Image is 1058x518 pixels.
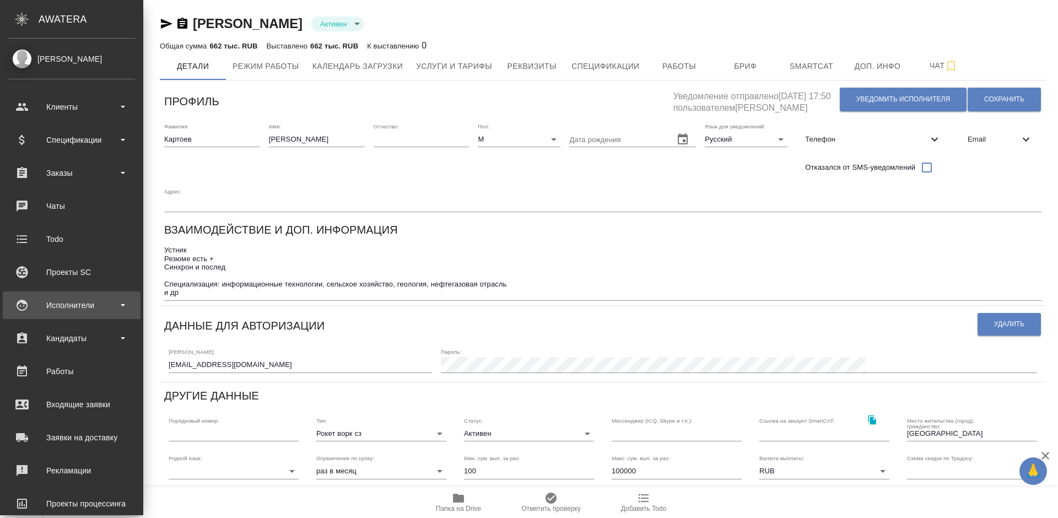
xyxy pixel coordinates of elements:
div: [PERSON_NAME] [8,53,135,65]
label: [PERSON_NAME]: [169,349,215,355]
div: Рокет ворк сз [316,426,446,441]
label: Фамилия: [164,123,189,129]
a: Входящие заявки [3,391,141,418]
label: Ограничение по сроку: [316,456,374,461]
label: Пол: [478,123,489,129]
div: раз в месяц [316,463,446,479]
div: Активен [311,17,364,31]
div: Кандидаты [8,330,135,347]
label: Макс. сум. вып. за раз: [612,456,670,461]
h6: Данные для авторизации [164,317,325,334]
span: Услуги и тарифы [416,60,492,73]
button: Отметить проверку [505,487,597,518]
button: Удалить [978,313,1041,336]
div: Русский [705,132,787,147]
h6: Профиль [164,93,219,110]
button: Папка на Drive [412,487,505,518]
label: Порядковый номер: [169,418,219,423]
p: 662 тыс. RUB [209,42,257,50]
label: Родной язык: [169,456,202,461]
div: RUB [759,463,889,479]
button: Скопировать ссылку [861,409,883,431]
span: Отказался от SMS-уведомлений [805,162,915,173]
textarea: Устник Резюме есть + Синхрон и послед Специализация: информационные технологии, сельское хозяйств... [164,246,1041,297]
span: Работы [653,60,706,73]
label: Статус: [464,418,483,423]
button: Добавить Todo [597,487,690,518]
span: Бриф [719,60,772,73]
span: Телефон [805,134,928,145]
label: Схема скидок по Традосу: [907,456,973,461]
button: Скопировать ссылку для ЯМессенджера [160,17,173,30]
span: Доп. инфо [851,60,904,73]
span: Уведомить исполнителя [856,95,950,104]
label: Мин. сум. вып. за раз: [464,456,520,461]
button: Сохранить [968,88,1041,111]
label: Отчество: [374,123,399,129]
div: Рекламации [8,462,135,479]
h6: Другие данные [164,387,259,404]
span: Детали [166,60,219,73]
div: Заказы [8,165,135,181]
h5: Уведомление отправлено [DATE] 17:50 пользователем [PERSON_NAME] [673,85,839,114]
div: 0 [367,39,427,52]
label: Имя: [269,123,281,129]
span: Удалить [994,320,1024,329]
a: Todo [3,225,141,253]
label: Ссылка на аккаунт SmartCAT: [759,418,835,423]
p: Общая сумма [160,42,209,50]
div: Проекты процессинга [8,495,135,512]
div: Телефон [796,127,950,152]
label: Язык для уведомлений: [705,123,765,129]
button: Скопировать ссылку [176,17,189,30]
span: Папка на Drive [436,505,481,512]
a: Проекты процессинга [3,490,141,517]
label: Место жительства (город), гражданство: [907,418,1005,429]
span: Smartcat [785,60,838,73]
a: Рекламации [3,457,141,484]
div: Todo [8,231,135,247]
span: Реквизиты [505,60,558,73]
span: Режим работы [233,60,299,73]
a: Проекты SC [3,258,141,286]
div: Спецификации [8,132,135,148]
svg: Подписаться [944,60,958,73]
span: Email [968,134,1019,145]
span: Спецификации [571,60,639,73]
p: Выставлено [267,42,311,50]
button: 🙏 [1019,457,1047,485]
label: Мессенджер (ICQ, Skype и т.п.): [612,418,693,423]
div: Активен [464,426,594,441]
div: Входящие заявки [8,396,135,413]
span: Добавить Todo [621,505,666,512]
label: Пароль: [441,349,461,355]
div: Клиенты [8,99,135,115]
a: Заявки на доставку [3,424,141,451]
span: Календарь загрузки [312,60,403,73]
span: Сохранить [984,95,1024,104]
span: 🙏 [1024,460,1043,483]
a: Чаты [3,192,141,220]
h6: Взаимодействие и доп. информация [164,221,398,239]
div: Email [959,127,1041,152]
p: К выставлению [367,42,422,50]
p: 662 тыс. RUB [310,42,358,50]
div: Работы [8,363,135,380]
div: Исполнители [8,297,135,314]
button: Уведомить исполнителя [840,88,967,111]
div: Чаты [8,198,135,214]
div: М [478,132,560,147]
a: [PERSON_NAME] [193,16,303,31]
div: Заявки на доставку [8,429,135,446]
label: Адрес: [164,188,181,194]
a: Работы [3,358,141,385]
button: Активен [317,19,350,29]
span: Чат [917,59,970,73]
div: AWATERA [39,8,143,30]
div: Проекты SC [8,264,135,280]
label: Тип: [316,418,327,423]
span: Отметить проверку [521,505,580,512]
label: Валюта выплаты: [759,456,804,461]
